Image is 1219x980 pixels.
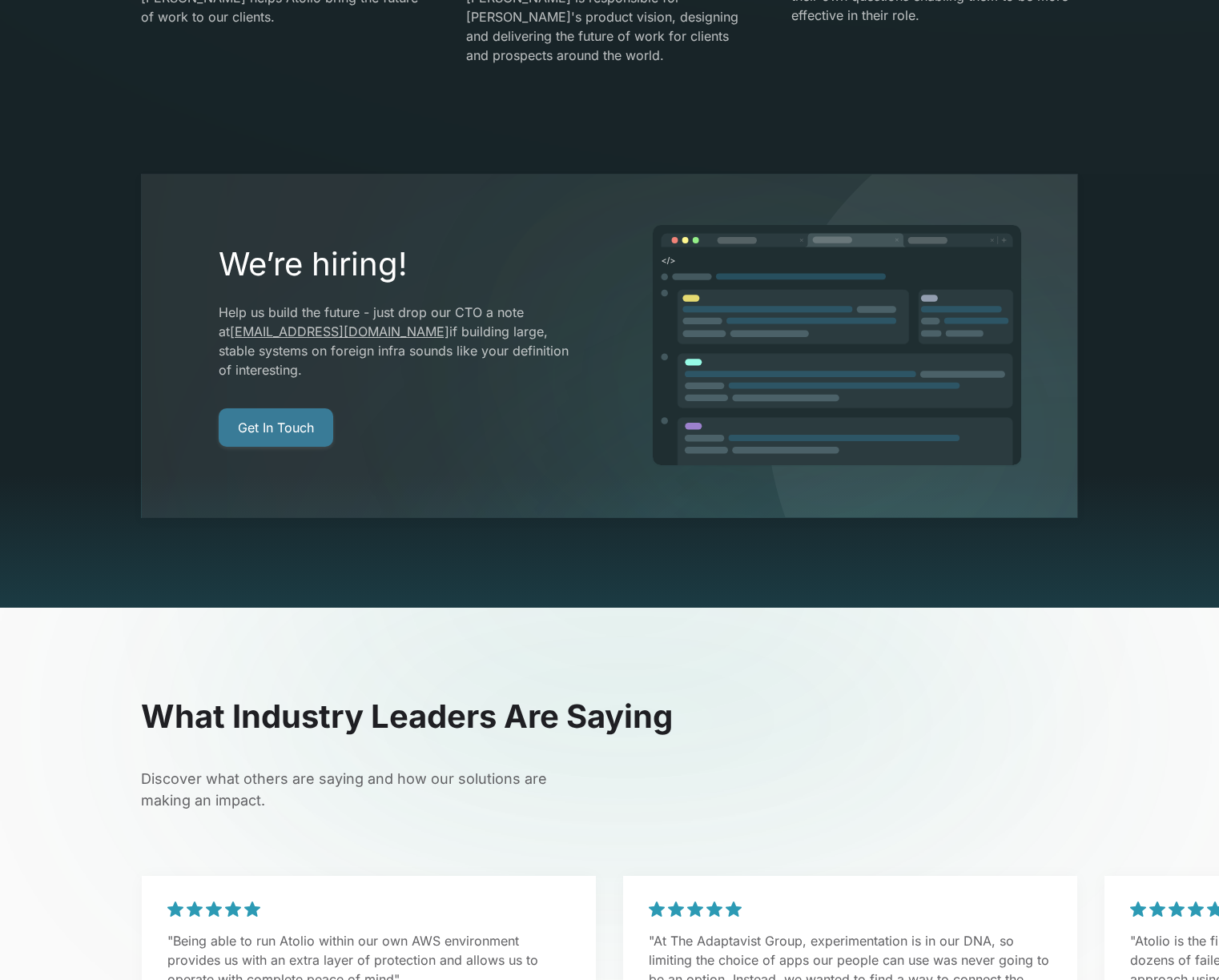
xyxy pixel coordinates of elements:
[219,303,569,380] p: Help us build the future - just drop our CTO a note at if building large, stable systems on forei...
[230,323,449,339] a: [EMAIL_ADDRESS][DOMAIN_NAME]
[219,408,333,447] a: Get In Touch
[141,697,1078,736] h2: What Industry Leaders Are Saying
[651,224,1023,468] img: image
[1139,903,1219,980] iframe: Chat Widget
[141,768,569,811] p: Discover what others are saying and how our solutions are making an impact.
[219,245,569,283] h2: We’re hiring!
